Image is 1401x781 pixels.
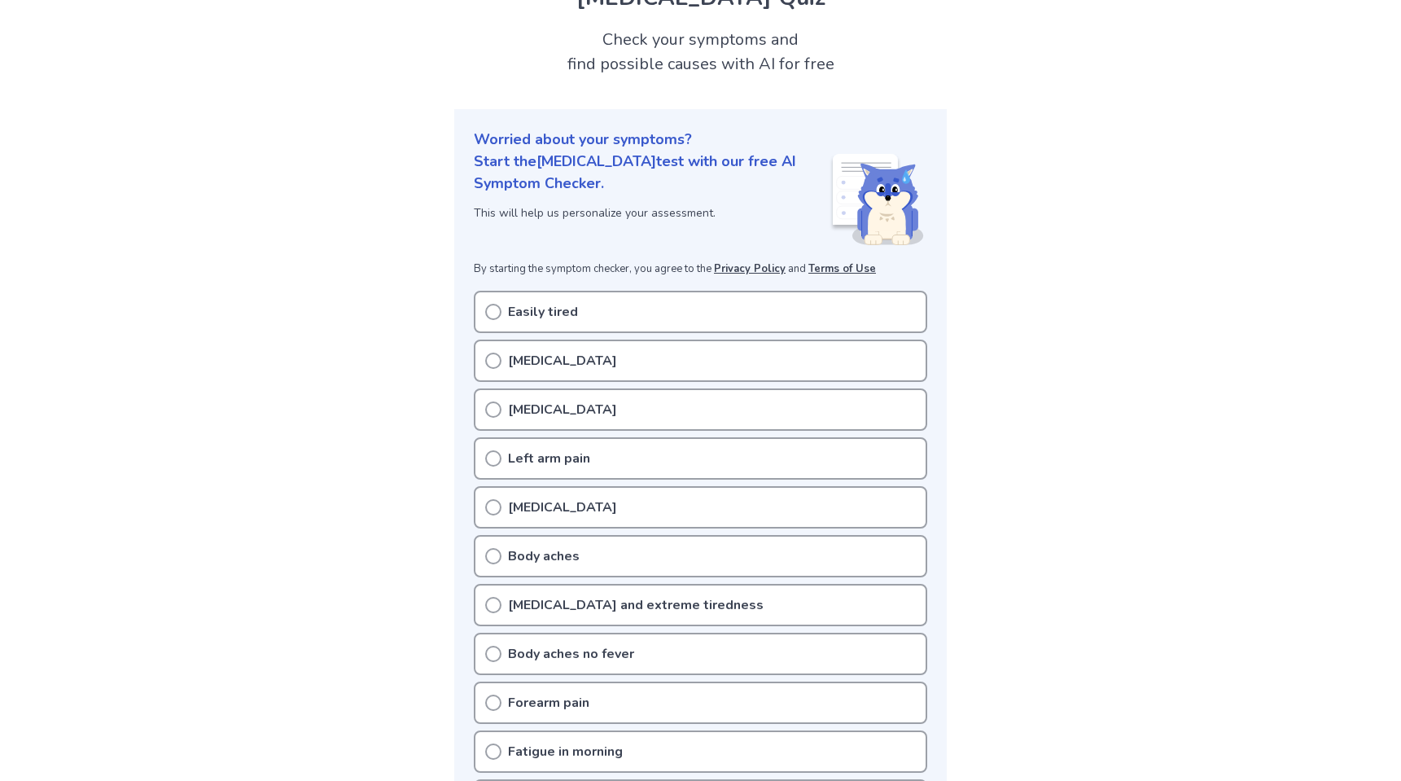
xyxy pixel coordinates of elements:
[474,151,830,195] p: Start the [MEDICAL_DATA] test with our free AI Symptom Checker.
[474,129,927,151] p: Worried about your symptoms?
[714,261,786,276] a: Privacy Policy
[508,400,617,419] p: [MEDICAL_DATA]
[508,644,634,664] p: Body aches no fever
[508,546,580,566] p: Body aches
[508,351,617,371] p: [MEDICAL_DATA]
[508,742,623,761] p: Fatigue in morning
[508,449,590,468] p: Left arm pain
[474,204,830,222] p: This will help us personalize your assessment.
[454,28,947,77] h2: Check your symptoms and find possible causes with AI for free
[830,154,924,245] img: Shiba
[508,498,617,517] p: [MEDICAL_DATA]
[808,261,876,276] a: Terms of Use
[508,595,764,615] p: [MEDICAL_DATA] and extreme tiredness
[508,693,589,713] p: Forearm pain
[474,261,927,278] p: By starting the symptom checker, you agree to the and
[508,302,578,322] p: Easily tired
